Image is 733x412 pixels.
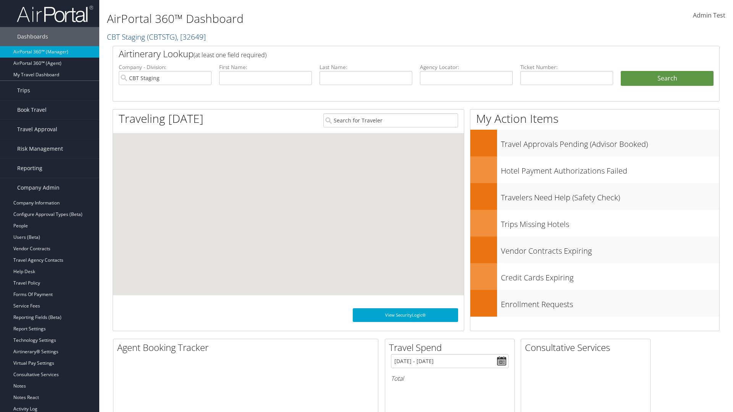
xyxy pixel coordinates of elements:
[17,5,93,23] img: airportal-logo.png
[353,308,458,322] a: View SecurityLogic®
[525,341,650,354] h2: Consultative Services
[119,63,212,71] label: Company - Division:
[470,263,719,290] a: Credit Cards Expiring
[470,183,719,210] a: Travelers Need Help (Safety Check)
[501,135,719,150] h3: Travel Approvals Pending (Advisor Booked)
[17,120,57,139] span: Travel Approval
[17,159,42,178] span: Reporting
[107,11,519,27] h1: AirPortal 360™ Dashboard
[17,139,63,158] span: Risk Management
[501,295,719,310] h3: Enrollment Requests
[17,100,47,119] span: Book Travel
[470,130,719,156] a: Travel Approvals Pending (Advisor Booked)
[520,63,613,71] label: Ticket Number:
[119,111,203,127] h1: Traveling [DATE]
[420,63,513,71] label: Agency Locator:
[501,215,719,230] h3: Trips Missing Hotels
[194,51,266,59] span: (at least one field required)
[693,11,725,19] span: Admin Test
[470,290,719,317] a: Enrollment Requests
[323,113,458,127] input: Search for Traveler
[391,374,509,383] h6: Total
[219,63,312,71] label: First Name:
[501,269,719,283] h3: Credit Cards Expiring
[320,63,412,71] label: Last Name:
[17,81,30,100] span: Trips
[501,242,719,256] h3: Vendor Contracts Expiring
[693,4,725,27] a: Admin Test
[17,27,48,46] span: Dashboards
[470,156,719,183] a: Hotel Payment Authorizations Failed
[621,71,714,86] button: Search
[147,32,177,42] span: ( CBTSTG )
[470,210,719,237] a: Trips Missing Hotels
[107,32,206,42] a: CBT Staging
[501,162,719,176] h3: Hotel Payment Authorizations Failed
[177,32,206,42] span: , [ 32649 ]
[119,47,663,60] h2: Airtinerary Lookup
[17,178,60,197] span: Company Admin
[470,111,719,127] h1: My Action Items
[389,341,514,354] h2: Travel Spend
[470,237,719,263] a: Vendor Contracts Expiring
[117,341,378,354] h2: Agent Booking Tracker
[501,188,719,203] h3: Travelers Need Help (Safety Check)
